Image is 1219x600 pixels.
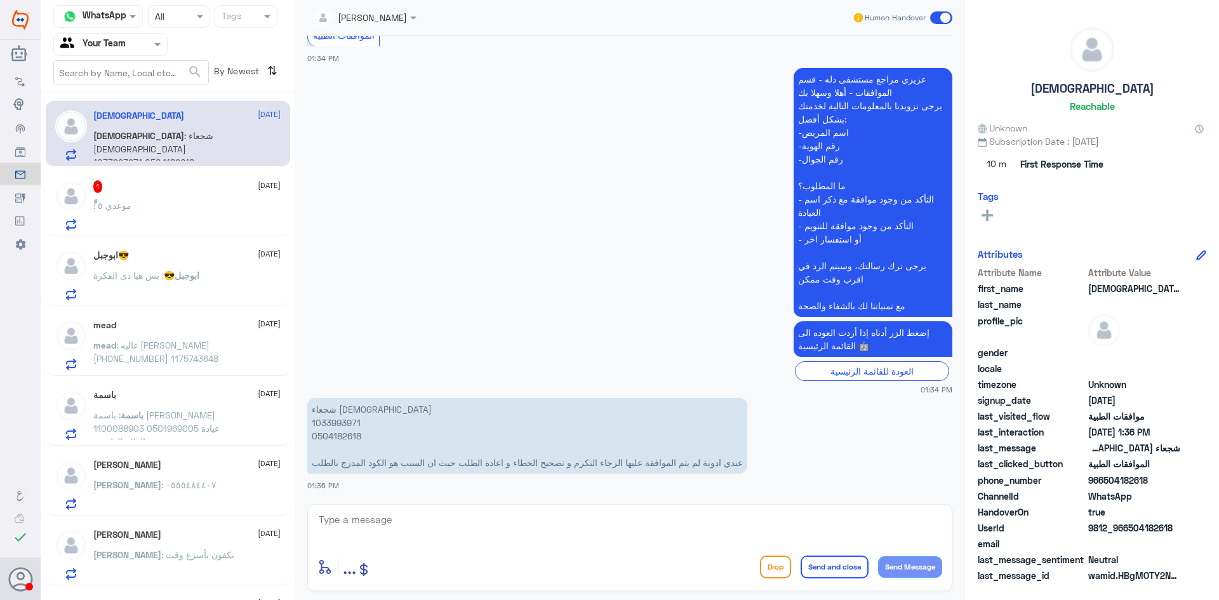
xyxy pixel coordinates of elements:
span: signup_date [978,394,1086,407]
span: Attribute Value [1088,266,1180,279]
span: Mohammed [1088,282,1180,295]
span: 2 [1088,490,1180,503]
img: Widebot Logo [12,10,29,30]
h5: ابوجبل😎 [93,250,129,261]
span: [DATE] [258,318,281,330]
button: ... [343,552,356,581]
span: Subscription Date : [DATE] [978,135,1206,148]
span: : موعدي ٥ [93,200,131,211]
span: 01:34 PM [921,384,952,395]
span: first_name [978,282,1086,295]
h5: Mohammed [93,110,184,121]
span: wamid.HBgMOTY2NTA0MTgyNjE4FQIAEhgUM0E5NEU2NkUwODBDQTk2NERGNEIA [1088,569,1180,582]
span: timezone [978,378,1086,391]
span: last_interaction [978,425,1086,439]
img: defaultAdmin.png [55,250,87,282]
span: locale [978,362,1086,375]
div: Tags [220,9,242,25]
span: Human Handover [865,12,926,23]
span: [DATE] [258,180,281,191]
span: phone_number [978,474,1086,487]
p: 30/9/2025, 1:34 PM [794,321,952,357]
i: check [13,530,28,545]
span: 966504182618 [1088,474,1180,487]
span: last_visited_flow [978,410,1086,423]
span: true [1088,505,1180,519]
button: Send and close [801,556,869,578]
span: 01:34 PM [307,54,339,62]
span: : تكفون بأسرع وقت [161,549,234,560]
span: First Response Time [1020,157,1103,171]
span: 2025-03-10T10:14:28.624Z [1088,394,1180,407]
span: gender [978,346,1086,359]
h6: Reachable [1070,100,1115,112]
span: 0 [1088,553,1180,566]
span: : ٠٥٥٥٤٨٤٤٠٧ [161,479,216,490]
span: last_clicked_button [978,457,1086,470]
h6: Tags [978,190,999,202]
span: UserId [978,521,1086,535]
img: defaultAdmin.png [55,110,87,142]
span: 2025-09-30T10:36:22.429Z [1088,425,1180,439]
span: : غاليه [PERSON_NAME] [PHONE_NUMBER] 1175743648 [93,340,218,364]
span: By Newest [209,60,262,86]
img: defaultAdmin.png [55,460,87,491]
span: ... [343,555,356,578]
p: 30/9/2025, 1:36 PM [307,398,747,474]
span: ChannelId [978,490,1086,503]
span: email [978,537,1086,550]
img: defaultAdmin.png [55,530,87,561]
span: شجعاء السبيعي 1033993971 0504182618 عندي ادوية لم يتم الموافقة عليها الرجاء التكرم و تصحيح الخطاء... [1088,441,1180,455]
img: defaultAdmin.png [55,320,87,352]
img: defaultAdmin.png [55,180,87,212]
span: last_message [978,441,1086,455]
img: defaultAdmin.png [55,390,87,422]
span: [DATE] [258,248,281,260]
span: search [187,64,203,79]
span: null [1088,362,1180,375]
span: last_name [978,298,1086,311]
span: : باسمة [PERSON_NAME] 1100088903 0501969005 عيادة العلاج الطبيعي [93,410,220,447]
h6: Attributes [978,248,1023,260]
span: ابوجبل😎 [164,270,199,281]
input: Search by Name, Local etc… [54,61,208,84]
i: ⇅ [267,60,277,81]
span: Unknown [1088,378,1180,391]
span: HandoverOn [978,505,1086,519]
span: [PERSON_NAME] [93,479,161,490]
span: 9812_966504182618 [1088,521,1180,535]
span: last_message_sentiment [978,553,1086,566]
span: [PERSON_NAME] [93,549,161,560]
img: defaultAdmin.png [1070,28,1114,71]
span: 01:36 PM [307,481,339,490]
span: [DEMOGRAPHIC_DATA] [93,130,184,141]
button: Drop [760,556,791,578]
span: [DATE] [258,458,281,469]
img: yourTeam.svg [60,35,79,54]
span: 1 [93,180,103,193]
h5: Abdullah [93,530,161,540]
span: profile_pic [978,314,1086,343]
h5: Ahmed [93,460,161,470]
span: [DATE] [258,528,281,539]
img: defaultAdmin.png [1088,314,1120,346]
span: mead [93,340,116,350]
span: [DATE] [258,109,281,120]
h5: mead [93,320,116,331]
h5: ًً [93,180,103,193]
span: 10 m [978,153,1016,176]
span: باسمة [121,410,143,420]
span: موافقات الطبية [1088,410,1180,423]
span: : بس هيا دى الفكرة [93,270,164,281]
p: 30/9/2025, 1:34 PM [794,68,952,317]
span: الموافقات الطبية [1088,457,1180,470]
span: null [1088,346,1180,359]
span: null [1088,537,1180,550]
span: الموافقات الطبية [313,30,375,41]
h5: [DEMOGRAPHIC_DATA] [1030,81,1154,96]
span: [DATE] [258,388,281,399]
button: Avatar [8,567,32,591]
span: Attribute Name [978,266,1086,279]
h5: باسمة [93,390,116,401]
span: last_message_id [978,569,1086,582]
